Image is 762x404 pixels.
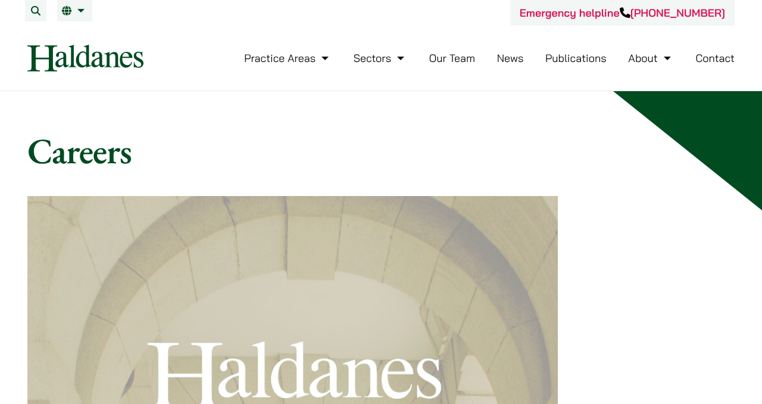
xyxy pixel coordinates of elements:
[545,51,607,65] a: Publications
[27,129,735,172] h1: Careers
[62,6,88,15] a: EN
[27,45,143,72] img: Logo of Haldanes
[695,51,735,65] a: Contact
[628,51,673,65] a: About
[520,6,725,20] a: Emergency helpline[PHONE_NUMBER]
[244,51,332,65] a: Practice Areas
[354,51,407,65] a: Sectors
[429,51,475,65] a: Our Team
[497,51,524,65] a: News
